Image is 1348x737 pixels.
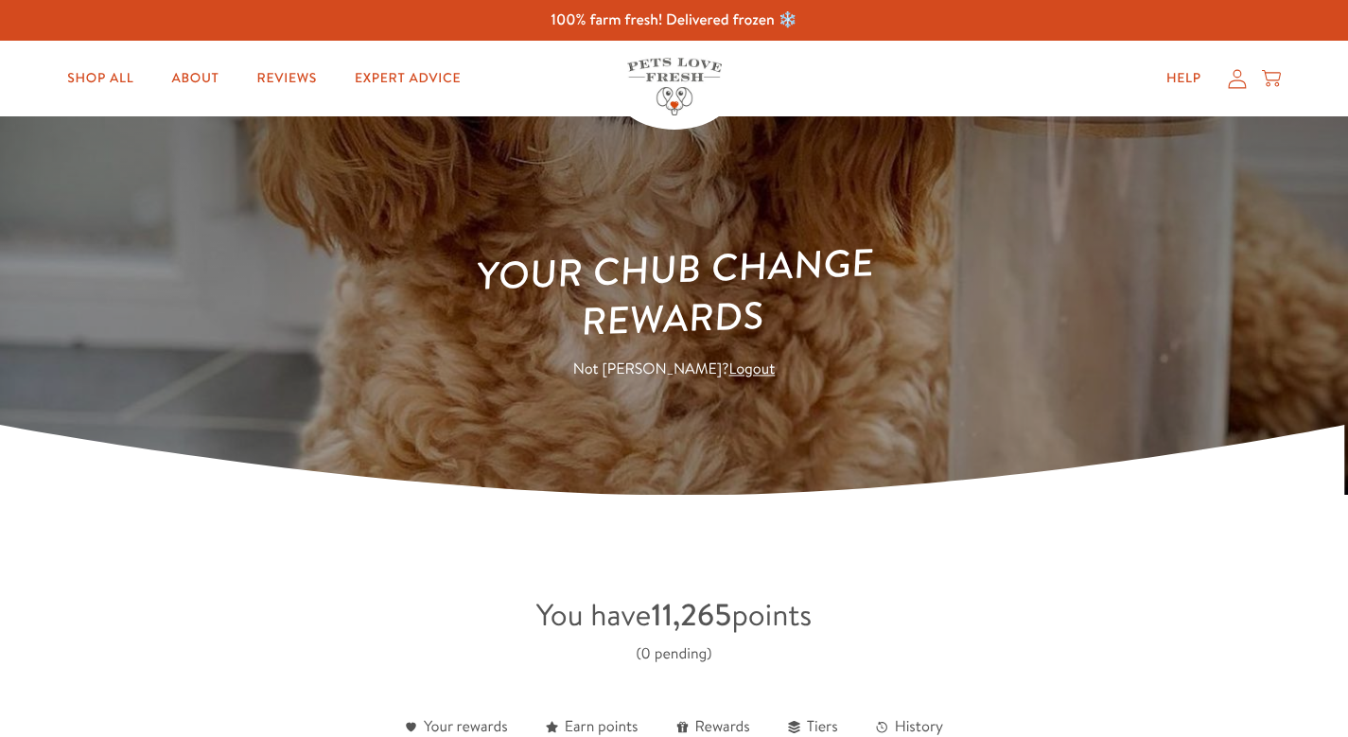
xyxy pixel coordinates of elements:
[627,58,722,115] img: Pets Love Fresh
[536,594,813,636] span: You have points
[402,358,947,383] p: Not [PERSON_NAME]?
[1151,60,1217,97] a: Help
[242,60,332,97] a: Reviews
[651,594,731,636] strong: 11,265
[52,60,149,97] a: Shop All
[340,60,476,97] a: Expert Advice
[399,235,949,352] h1: Your Chub Change Rewards
[156,60,234,97] a: About
[637,641,712,667] div: (0 pending)
[728,360,775,380] a: Logout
